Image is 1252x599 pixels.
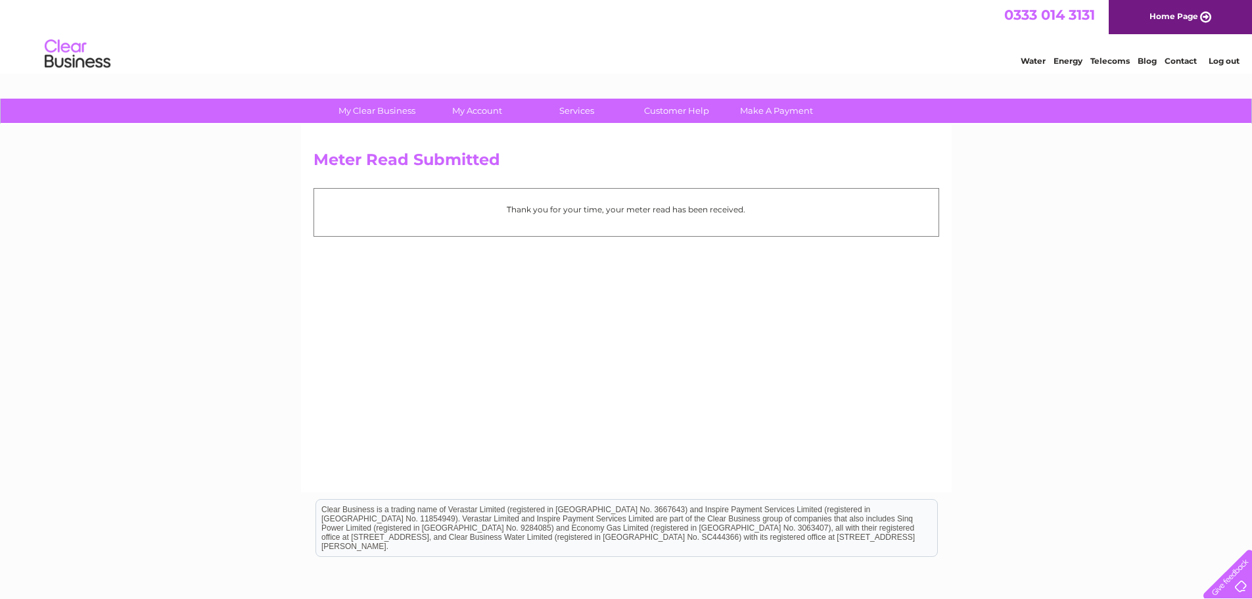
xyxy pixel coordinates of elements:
[323,99,431,123] a: My Clear Business
[1090,56,1130,66] a: Telecoms
[423,99,531,123] a: My Account
[622,99,731,123] a: Customer Help
[313,151,939,176] h2: Meter Read Submitted
[522,99,631,123] a: Services
[1209,56,1240,66] a: Log out
[722,99,831,123] a: Make A Payment
[321,203,932,216] p: Thank you for your time, your meter read has been received.
[1165,56,1197,66] a: Contact
[1021,56,1046,66] a: Water
[1054,56,1082,66] a: Energy
[316,7,937,64] div: Clear Business is a trading name of Verastar Limited (registered in [GEOGRAPHIC_DATA] No. 3667643...
[44,34,111,74] img: logo.png
[1138,56,1157,66] a: Blog
[1004,7,1095,23] a: 0333 014 3131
